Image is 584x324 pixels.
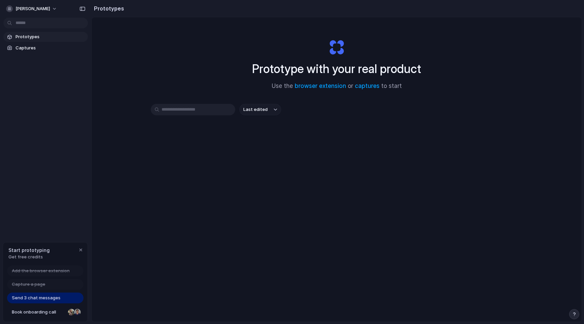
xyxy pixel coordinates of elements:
a: captures [355,83,380,89]
span: Start prototyping [8,247,50,254]
div: Christian Iacullo [73,308,81,316]
span: Capture a page [12,281,45,288]
button: [PERSON_NAME] [3,3,60,14]
span: Use the or to start [272,82,402,91]
span: [PERSON_NAME] [16,5,50,12]
a: Captures [3,43,88,53]
button: Last edited [239,104,281,115]
a: Prototypes [3,32,88,42]
h1: Prototype with your real product [252,60,421,78]
span: Send 3 chat messages [12,295,60,301]
span: Add the browser extension [12,268,70,274]
span: Last edited [243,106,268,113]
span: Prototypes [16,33,85,40]
a: browser extension [295,83,346,89]
h2: Prototypes [91,4,124,13]
div: Nicole Kubica [67,308,75,316]
span: Book onboarding call [12,309,65,316]
span: Get free credits [8,254,50,260]
span: Captures [16,45,85,51]
a: Book onboarding call [7,307,83,318]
